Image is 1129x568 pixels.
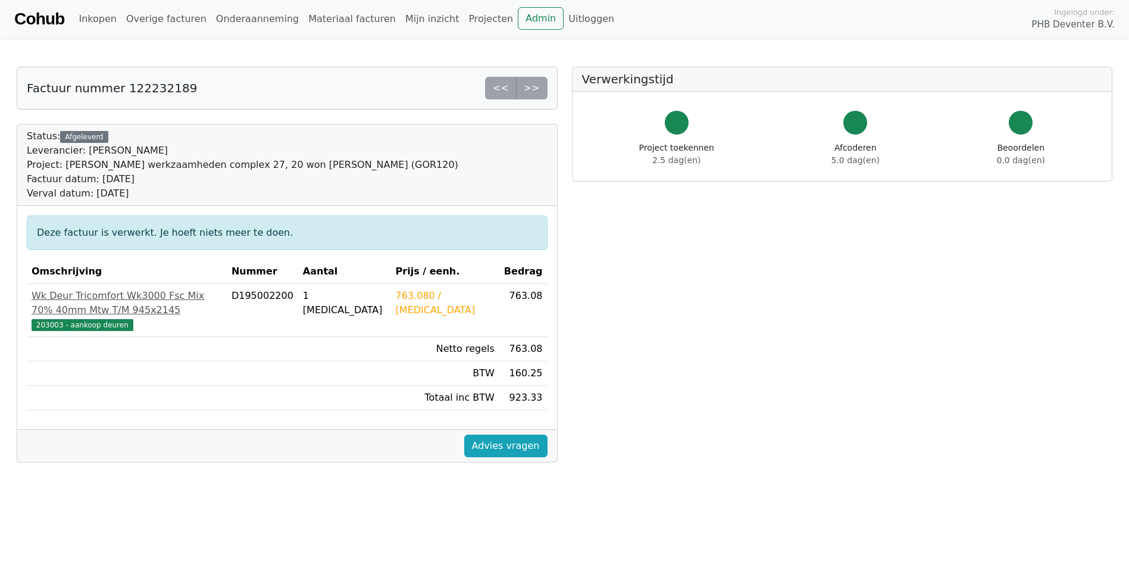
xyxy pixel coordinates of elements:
[27,158,458,172] div: Project: [PERSON_NAME] werkzaamheden complex 27, 20 won [PERSON_NAME] (GOR120)
[391,386,499,410] td: Totaal inc BTW
[997,142,1045,167] div: Beoordelen
[298,260,391,284] th: Aantal
[499,260,548,284] th: Bedrag
[60,131,108,143] div: Afgeleverd
[211,7,304,31] a: Onderaanneming
[391,361,499,386] td: BTW
[227,260,298,284] th: Nummer
[27,129,458,201] div: Status:
[74,7,121,31] a: Inkopen
[27,216,548,250] div: Deze factuur is verwerkt. Je hoeft niets meer te doen.
[564,7,619,31] a: Uitloggen
[499,361,548,386] td: 160.25
[27,186,458,201] div: Verval datum: [DATE]
[499,386,548,410] td: 923.33
[303,289,386,317] div: 1 [MEDICAL_DATA]
[391,337,499,361] td: Netto regels
[32,319,133,331] span: 203003 - aankoop deuren
[391,260,499,284] th: Prijs / eenh.
[1054,7,1115,18] span: Ingelogd onder:
[639,142,714,167] div: Project toekennen
[518,7,564,30] a: Admin
[27,143,458,158] div: Leverancier: [PERSON_NAME]
[32,289,222,332] a: Wk Deur Tricomfort Wk3000 Fsc Mix 70% 40mm Mtw T/M 945x2145203003 - aankoop deuren
[831,155,880,165] span: 5.0 dag(en)
[401,7,464,31] a: Mijn inzicht
[464,7,518,31] a: Projecten
[464,435,548,457] a: Advies vragen
[396,289,495,317] div: 763.080 / [MEDICAL_DATA]
[32,289,222,317] div: Wk Deur Tricomfort Wk3000 Fsc Mix 70% 40mm Mtw T/M 945x2145
[652,155,700,165] span: 2.5 dag(en)
[14,5,64,33] a: Cohub
[499,337,548,361] td: 763.08
[27,81,197,95] h5: Factuur nummer 122232189
[227,284,298,337] td: D195002200
[997,155,1045,165] span: 0.0 dag(en)
[582,72,1103,86] h5: Verwerkingstijd
[304,7,401,31] a: Materiaal facturen
[27,172,458,186] div: Factuur datum: [DATE]
[831,142,880,167] div: Afcoderen
[1031,18,1115,32] span: PHB Deventer B.V.
[499,284,548,337] td: 763.08
[121,7,211,31] a: Overige facturen
[27,260,227,284] th: Omschrijving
